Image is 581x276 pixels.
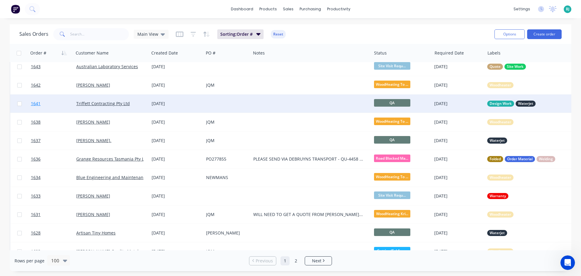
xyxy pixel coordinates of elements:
button: Design WorkWaterjet [487,101,536,107]
span: Waterjet [490,138,505,144]
a: 1636 [31,150,76,168]
span: 1633 [31,193,41,199]
div: [DATE] [434,175,482,181]
span: Main View [137,31,158,37]
a: Next page [305,258,332,264]
a: [PERSON_NAME] [76,211,110,217]
button: Woodheater [487,248,514,254]
div: Notes [253,50,265,56]
span: Site Visit Requ... [374,191,410,199]
span: Site Work [507,64,524,70]
div: [DATE] [152,101,201,107]
div: [DATE] [434,193,482,199]
a: Grange Resources Tasmania Pty Ltd [76,156,148,162]
div: [DATE] [152,119,201,125]
span: 1623 [31,248,41,254]
a: 1634 [31,168,76,187]
button: Reset [271,30,286,38]
span: Welding [539,156,553,162]
span: 1637 [31,138,41,144]
a: [PERSON_NAME] [76,82,110,88]
div: [DATE] [152,82,201,88]
a: 1643 [31,58,76,76]
span: Rows per page [15,258,44,264]
div: PO277855 [206,156,246,162]
a: 1633 [31,187,76,205]
span: Woodheater [490,119,511,125]
span: WoodHeating Kri... [374,210,410,218]
div: [DATE] [152,211,201,218]
a: 1631 [31,205,76,224]
a: Page 2 [291,256,300,265]
a: [PERSON_NAME] [76,193,110,199]
div: [DATE] [152,138,201,144]
a: 1638 [31,113,76,131]
a: Triffett Contracting Pty Ltd [76,101,130,106]
button: Sorting:Order # [217,29,264,39]
input: Search... [70,28,129,40]
span: Woodheater [490,82,511,88]
div: sales [280,5,297,14]
div: [DATE] [434,101,482,107]
span: 1641 [31,101,41,107]
span: 1631 [31,211,41,218]
div: PLEASE SEND VIA DEBRUYNS TRANSPORT - QU-4458 INV-12686 [253,156,363,162]
div: [DATE] [434,138,482,144]
a: Previous page [249,258,276,264]
span: Design Work [490,101,512,107]
button: Woodheater [487,211,514,218]
div: products [256,5,280,14]
div: Required Date [435,50,464,56]
div: WILL NEED TO GET A QUOTE FROM [PERSON_NAME] REGARDING THIS ONE. I SUSPECT THAT A PLUMBER MAY BE R... [253,211,363,218]
span: Folded [490,156,501,162]
div: NEWMANS [206,175,246,181]
button: QuoteSite Work [487,64,526,70]
a: 1628 [31,224,76,242]
span: Sorting: Order # [220,31,253,37]
div: Order # [30,50,46,56]
a: Australian Laboratory Services [76,64,138,69]
span: Waterjet [490,230,505,236]
span: 1643 [31,64,41,70]
ul: Pagination [247,256,334,265]
a: [PERSON_NAME]. [76,138,111,143]
div: PO # [206,50,215,56]
iframe: Intercom live chat [560,255,575,270]
div: [DATE] [434,119,482,125]
span: BJ [566,6,570,12]
button: Woodheater [487,119,514,125]
div: [DATE] [434,82,482,88]
span: WoodHeating To ... [374,118,410,125]
span: QA [374,136,410,144]
a: 1641 [31,95,76,113]
span: WoodHeating To ... [374,173,410,181]
div: [DATE] [434,211,482,218]
div: [DATE] [434,156,482,162]
span: WoodHeating To ... [374,81,410,88]
span: Quote [490,64,501,70]
button: Waterjet [487,138,507,144]
button: Woodheater [487,82,514,88]
div: Created Date [151,50,178,56]
h1: Sales Orders [19,31,48,37]
span: QA [374,228,410,236]
button: Options [494,29,525,39]
div: [DATE] [152,175,201,181]
a: [PERSON_NAME] Quality Metalworks [76,248,150,254]
span: Woodheater [490,248,511,254]
div: Labels [487,50,501,56]
a: Page 1 is your current page [281,256,290,265]
div: [DATE] [434,64,482,70]
a: Artisan Tiny Homes [76,230,116,236]
div: JQM [206,211,246,218]
span: Road Blocked Ma... [374,155,410,162]
div: [PERSON_NAME] [206,230,246,236]
div: purchasing [297,5,324,14]
span: Woodheater [490,211,511,218]
div: [DATE] [434,248,482,254]
span: Cutting/Folding... [374,247,410,254]
span: 1634 [31,175,41,181]
div: JQM [206,82,246,88]
div: productivity [324,5,353,14]
span: 1638 [31,119,41,125]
